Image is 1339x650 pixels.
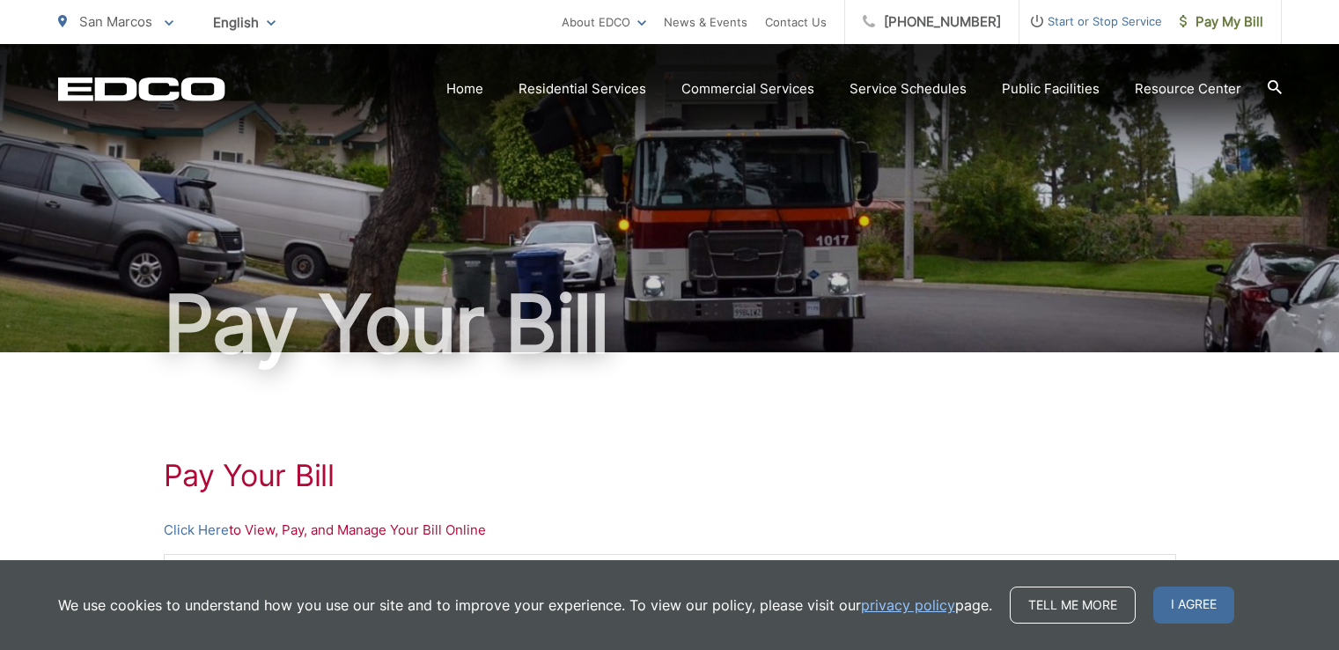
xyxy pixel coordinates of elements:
[1135,78,1241,100] a: Resource Center
[164,458,1176,493] h1: Pay Your Bill
[79,13,152,30] span: San Marcos
[519,78,646,100] a: Residential Services
[562,11,646,33] a: About EDCO
[664,11,747,33] a: News & Events
[1010,587,1136,624] a: Tell me more
[850,78,967,100] a: Service Schedules
[200,7,289,38] span: English
[164,520,1176,541] p: to View, Pay, and Manage Your Bill Online
[58,595,992,616] p: We use cookies to understand how you use our site and to improve your experience. To view our pol...
[58,280,1282,368] h1: Pay Your Bill
[681,78,814,100] a: Commercial Services
[1180,11,1263,33] span: Pay My Bill
[58,77,225,101] a: EDCD logo. Return to the homepage.
[446,78,483,100] a: Home
[164,520,229,541] a: Click Here
[861,595,955,616] a: privacy policy
[1153,587,1234,624] span: I agree
[1002,78,1100,100] a: Public Facilities
[765,11,827,33] a: Contact Us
